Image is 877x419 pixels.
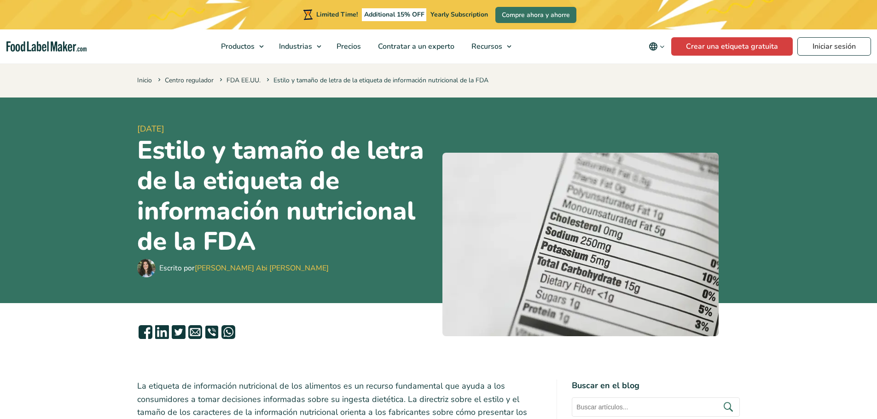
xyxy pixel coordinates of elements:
img: Maria Abi Hanna - Etiquetadora de alimentos [137,259,156,277]
div: Escrito por [159,263,329,274]
a: Inicio [137,76,152,85]
button: Change language [642,37,671,56]
span: [DATE] [137,123,435,135]
span: Additional 15% OFF [362,8,427,21]
input: Buscar artículos... [572,397,740,417]
a: Food Label Maker homepage [6,41,87,52]
span: Contratar a un experto [375,41,455,52]
a: Crear una etiqueta gratuita [671,37,793,56]
span: Precios [334,41,362,52]
h1: Estilo y tamaño de letra de la etiqueta de información nutricional de la FDA [137,135,435,257]
a: Centro regulador [165,76,214,85]
a: Productos [213,29,268,63]
a: Contratar a un experto [370,29,461,63]
span: Limited Time! [316,10,358,19]
span: Industrias [276,41,313,52]
a: Precios [328,29,367,63]
h4: Buscar en el blog [572,379,740,392]
a: Industrias [271,29,326,63]
a: Compre ahora y ahorre [495,7,576,23]
a: Iniciar sesión [797,37,871,56]
span: Productos [218,41,256,52]
a: FDA EE.UU. [227,76,261,85]
span: Estilo y tamaño de letra de la etiqueta de información nutricional de la FDA [265,76,488,85]
span: Recursos [469,41,503,52]
span: Yearly Subscription [430,10,488,19]
a: [PERSON_NAME] Abi [PERSON_NAME] [195,263,329,273]
a: Recursos [463,29,516,63]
